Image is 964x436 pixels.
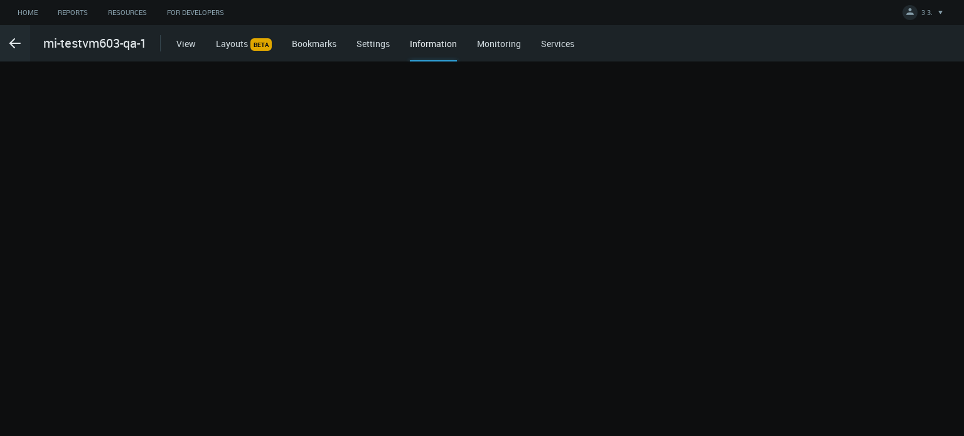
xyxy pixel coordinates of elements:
[477,38,521,50] a: Monitoring
[250,38,272,51] span: BETA
[410,37,457,61] div: Information
[98,5,157,21] a: Resources
[541,38,574,50] a: Services
[292,38,336,50] a: Bookmarks
[157,5,234,21] a: For Developers
[43,34,147,53] span: mi-testvm603-qa-1
[8,5,48,21] a: Home
[921,8,933,22] span: 3 3.
[48,5,98,21] a: Reports
[176,38,196,50] a: View
[216,38,272,50] a: LayoutsBETA
[356,38,390,50] a: Settings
